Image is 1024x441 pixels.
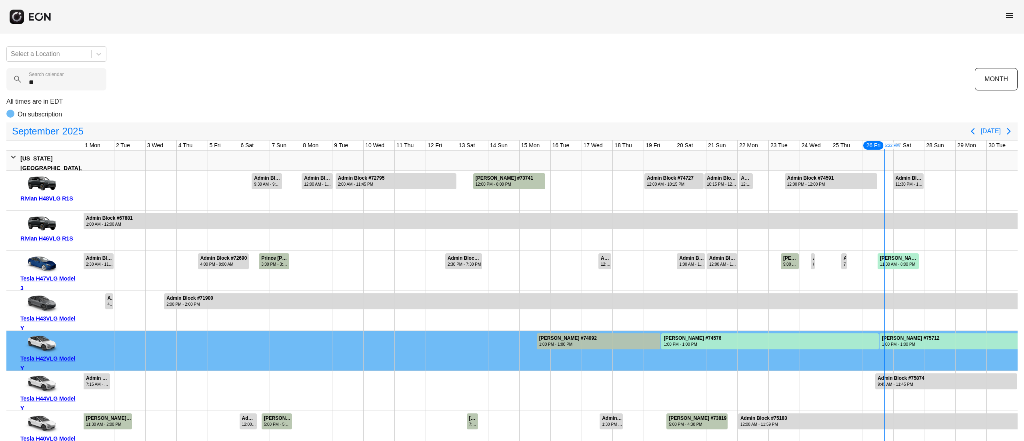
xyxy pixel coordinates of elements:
div: 4 Thu [177,140,194,150]
div: 12:30 PM - 11:00 PM [601,261,610,267]
div: Rented for 4 days by Admin Block Current status is rental [335,171,457,189]
div: Admin Block #75653 [844,255,846,261]
div: Rivian H46VLG R1S [20,234,80,243]
div: 7 Sun [270,140,288,150]
div: [PERSON_NAME] #72451 [264,415,291,421]
div: 2:00 AM - 11:45 PM [338,181,385,187]
div: 1:30 PM - 8:00 AM [602,421,622,427]
div: Tesla H44VLG Model Y [20,394,80,413]
div: 7:15 AM - 9:00 PM [86,381,109,387]
div: 5 Fri [208,140,222,150]
div: 2:00 PM - 2:00 PM [166,301,213,307]
div: Rented for 1 days by Admin Block Current status is rental [676,251,706,269]
div: Admin Block #67881 [86,215,133,221]
div: 1:00 AM - 11:30 PM [679,261,704,267]
img: car [20,294,60,314]
div: Rented for 1 days by Admin Block Current status is rental [841,251,847,269]
div: 5:00 PM - 4:30 PM [669,421,726,427]
img: car [20,214,60,234]
div: 7:30 AM - 12:30 PM [844,261,846,267]
button: Previous page [965,123,981,139]
span: 2025 [60,123,85,139]
div: 9:30 AM - 9:30 AM [254,181,281,187]
div: 11 Thu [395,140,415,150]
div: Rented for 2 days by Admin Block Current status is rental [644,171,704,189]
div: [PERSON_NAME] #74092 [539,335,597,341]
div: 10:15 PM - 12:30 AM [707,181,737,187]
div: Admin Block #72310 [108,295,113,301]
div: Rented for 2 days by Admin Block Current status is rental [893,171,924,189]
img: car [20,414,60,434]
div: Admin Block #74727 [647,175,694,181]
div: Rented for 2 days by Admin Block Current status is rental [301,171,333,189]
div: Rented for 225 days by Admin Block Current status is rental [83,211,1018,229]
div: Rented for 2 days by Dasom Lee Current status is completed [666,411,728,429]
div: 1:00 PM - 1:00 PM [539,341,597,347]
div: Admin Block #73739 [448,255,481,261]
div: Admin Block #75919 [896,175,923,181]
div: Admin Block #72690 [200,255,247,261]
div: Admin Block #74462 [707,175,737,181]
div: 2:30 AM - 11:45 PM [86,261,113,267]
div: [PERSON_NAME] #75354 [880,255,918,261]
div: Rented for 1 days by Admin Block Current status is rental [706,251,738,269]
div: 12:00 AM - 11:59 PM [740,421,787,427]
div: Rented for 4 days by Ashleigh TamaraKiven Current status is completed [536,331,661,349]
div: Rented for 1 days by Admin Block Current status is rental [810,251,815,269]
div: 20 Sat [675,140,694,150]
div: 3 Wed [146,140,165,150]
div: 12:00 PM - 8:00 PM [476,181,533,187]
span: September [10,123,60,139]
div: [PERSON_NAME] #75712 [882,335,940,341]
div: Rivian H48VLG R1S [20,194,80,203]
div: Rented for 1 days by Aaron Cohen Current status is completed [780,251,799,269]
div: 21 Sun [706,140,727,150]
div: Admin Block #70137 [304,175,332,181]
div: Admin Block #74403 [602,415,622,421]
div: Admin Block #71726 [254,175,281,181]
div: 3:00 PM - 3:00 PM [261,261,288,267]
div: Rented for 1 days by Admin Block Current status is rental [105,291,114,309]
div: Rented for 3 days by Abdulrahman Alkhaja Current status is completed [473,171,546,189]
div: Rented for 3 days by Admin Block Current status is rental [83,371,110,389]
div: Rented for 1 days by Admin Block Current status is rental [251,171,282,189]
div: 11:30 AM - 8:00 PM [880,261,918,267]
div: 8:00 AM - 9:00 AM [813,261,814,267]
p: All times are in EDT [6,97,1018,106]
div: Admin Block #74963 [709,255,736,261]
div: Rented for 1 days by Admin Block Current status is rental [598,251,612,269]
div: Rented for 1 days by Steeve Laurent Current status is completed [261,411,292,429]
div: 14 Sun [488,140,509,150]
div: Admin Block #72056 [86,255,113,261]
img: car [20,374,60,394]
div: Rented for 28 days by Mitchell Kapor Current status is completed [83,411,132,429]
div: 13 Sat [457,140,476,150]
img: car [20,334,60,354]
div: Rented for 3 days by Admin Block Current status is rental [784,171,878,189]
div: 4:00 PM - 8:00 AM [200,261,247,267]
div: 27 Sat [894,140,913,150]
div: [PERSON_NAME] #73819 [669,415,726,421]
div: 1:00 PM - 1:00 PM [664,341,721,347]
div: 17 Wed [582,140,604,150]
div: 8 Mon [301,140,320,150]
div: 9:00 AM - 11:30 PM [783,261,798,267]
div: Rented for 122 days by Admin Block Current status is rental [738,411,1018,429]
div: Rented for 151 days by Admin Block Current status is rental [164,291,1018,309]
div: 30 Tue [987,140,1007,150]
span: menu [1005,11,1014,20]
button: Next page [1001,123,1017,139]
div: 12:30 AM - 12:00 PM [741,181,752,187]
div: [PERSON_NAME] #74265 [783,255,798,261]
div: 12:00 AM - 10:15 PM [647,181,694,187]
div: Admin Block #75183 [740,415,787,421]
div: 5:00 PM - 5:00 PM [264,421,291,427]
div: Admin Block #71987 [86,375,109,381]
button: [DATE] [981,124,1001,138]
div: Admin Block #74591 [787,175,834,181]
div: 12 Fri [426,140,444,150]
div: Admin Block #75874 [878,375,924,381]
div: Prince [PERSON_NAME] #72356 [261,255,288,261]
div: 7:00 AM - 4:30 PM [469,421,478,427]
div: 2:30 PM - 7:30 PM [448,261,481,267]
